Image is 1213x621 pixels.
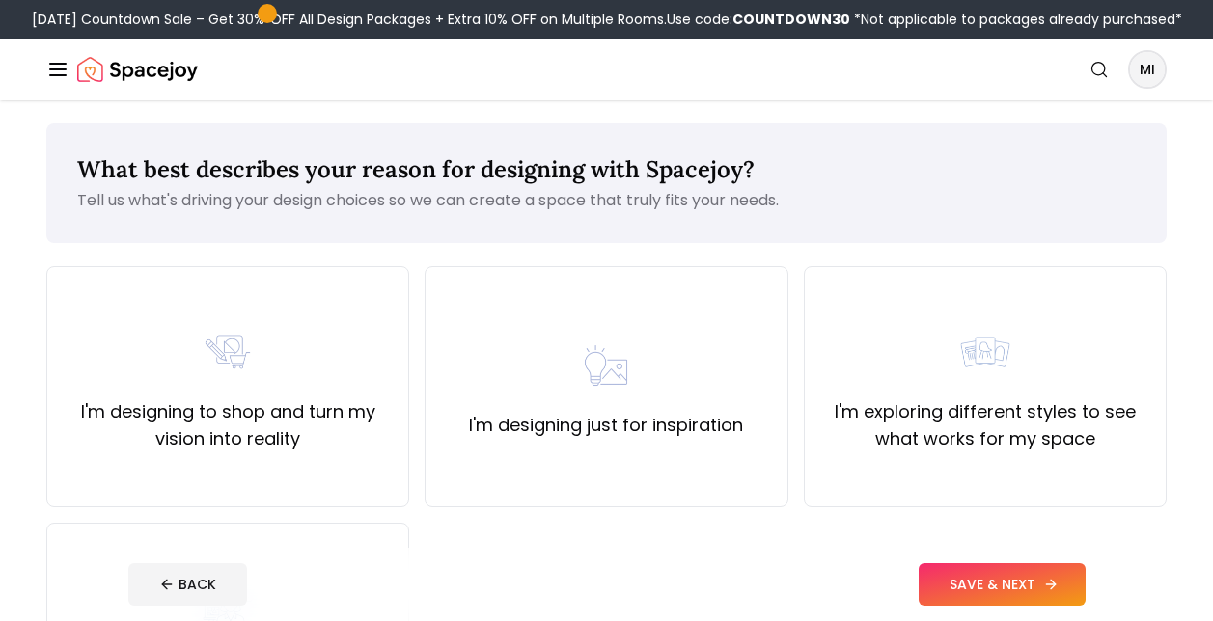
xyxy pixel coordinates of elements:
[32,10,1182,29] div: [DATE] Countdown Sale – Get 30% OFF All Design Packages + Extra 10% OFF on Multiple Rooms.
[820,398,1150,452] label: I'm exploring different styles to see what works for my space
[128,563,247,606] button: BACK
[77,50,198,89] img: Spacejoy Logo
[197,321,259,383] img: I'm designing to shop and turn my vision into reality
[77,50,198,89] a: Spacejoy
[1128,50,1167,89] button: MI
[46,39,1167,100] nav: Global
[63,398,393,452] label: I'm designing to shop and turn my vision into reality
[850,10,1182,29] span: *Not applicable to packages already purchased*
[732,10,850,29] b: COUNTDOWN30
[77,154,755,184] span: What best describes your reason for designing with Spacejoy?
[667,10,850,29] span: Use code:
[1130,52,1165,87] span: MI
[919,563,1086,606] button: SAVE & NEXT
[77,189,1136,212] p: Tell us what's driving your design choices so we can create a space that truly fits your needs.
[575,335,637,396] img: I'm designing just for inspiration
[469,412,743,439] label: I'm designing just for inspiration
[954,321,1016,383] img: I'm exploring different styles to see what works for my space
